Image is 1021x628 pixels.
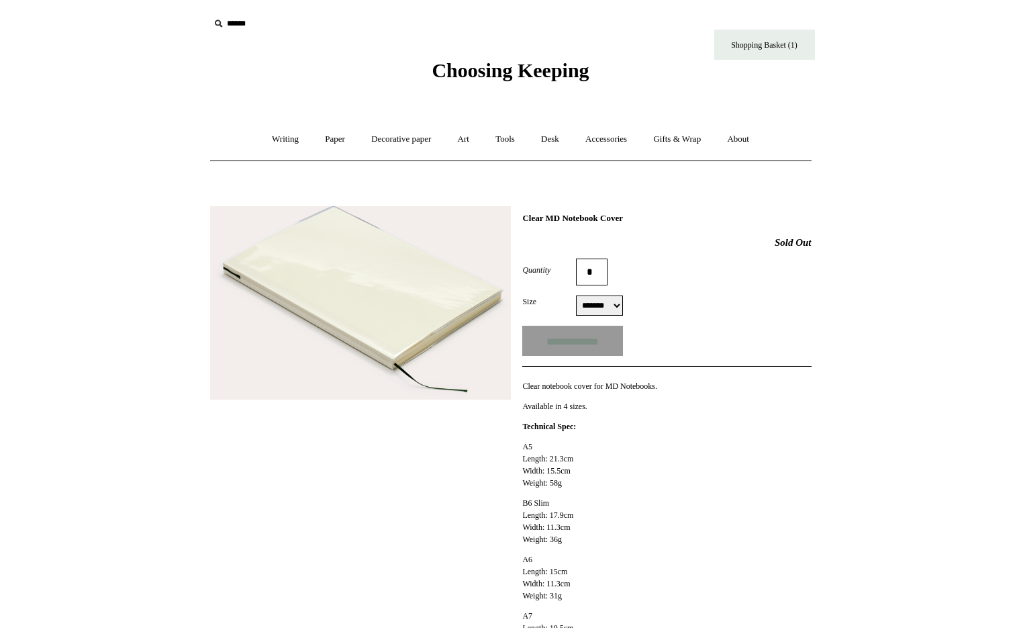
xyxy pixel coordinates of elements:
[522,236,811,249] h2: Sold Out
[446,122,481,157] a: Art
[522,380,811,392] p: Clear notebook cover for MD Notebooks.
[573,122,639,157] a: Accessories
[522,296,576,308] label: Size
[483,122,527,157] a: Tools
[432,70,589,79] a: Choosing Keeping
[432,59,589,81] span: Choosing Keeping
[522,213,811,224] h1: Clear MD Notebook Cover
[522,497,811,545] p: B6 Slim Length: 17.9cm Width: 11.3cm Weight: 36g
[641,122,713,157] a: Gifts & Wrap
[522,264,576,276] label: Quantity
[529,122,571,157] a: Desk
[359,122,443,157] a: Decorative paper
[715,122,761,157] a: About
[210,206,511,400] img: Clear MD Notebook Cover
[522,422,576,431] strong: Technical Spec:
[714,30,815,60] a: Shopping Basket (1)
[522,553,811,602] p: A6 Length: 15cm Width: 11.3cm Weight: 31g
[522,400,811,412] p: Available in 4 sizes.
[522,441,811,489] p: A5 Length: 21.3cm Width: 15.5cm Weight: 58g
[313,122,357,157] a: Paper
[260,122,311,157] a: Writing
